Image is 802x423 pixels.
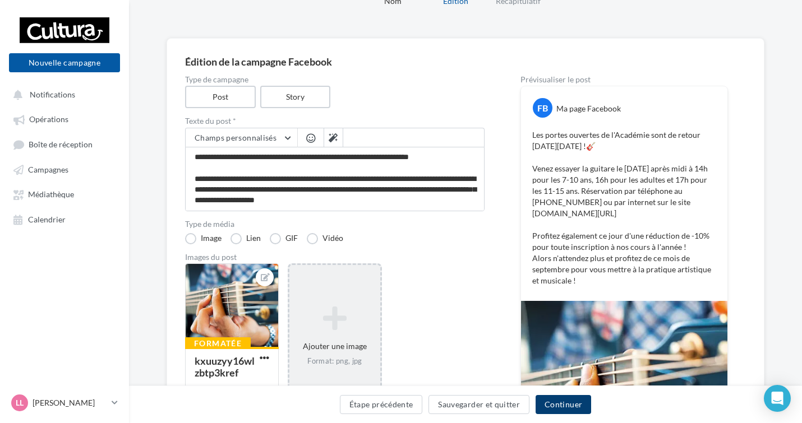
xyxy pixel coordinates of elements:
[185,86,256,108] label: Post
[29,140,93,149] span: Boîte de réception
[7,134,122,155] a: Boîte de réception
[231,233,261,244] label: Lien
[28,165,68,174] span: Campagnes
[260,86,331,108] label: Story
[28,190,74,199] span: Médiathèque
[186,128,297,147] button: Champs personnalisés
[270,233,298,244] label: GIF
[556,103,621,114] div: Ma page Facebook
[185,220,485,228] label: Type de média
[532,129,716,286] p: Les portes ouvertes de l'Académie sont de retour [DATE][DATE] !🎸 Venez essayer la guitare le [DAT...
[16,397,24,408] span: LL
[7,209,122,229] a: Calendrier
[307,233,343,244] label: Vidéo
[428,395,529,414] button: Sauvegarder et quitter
[185,57,746,67] div: Édition de la campagne Facebook
[185,337,251,350] div: Formatée
[30,90,75,99] span: Notifications
[536,395,591,414] button: Continuer
[7,184,122,204] a: Médiathèque
[520,76,728,83] div: Prévisualiser le post
[185,253,485,261] div: Images du post
[33,397,107,408] p: [PERSON_NAME]
[185,76,485,83] label: Type de campagne
[7,109,122,129] a: Opérations
[185,233,222,244] label: Image
[185,117,485,125] label: Texte du post *
[29,115,68,124] span: Opérations
[533,98,552,118] div: FB
[7,84,118,104] button: Notifications
[7,159,122,179] a: Campagnes
[764,385,791,412] div: Open Intercom Messenger
[195,133,276,142] span: Champs personnalisés
[28,215,66,224] span: Calendrier
[9,392,120,413] a: LL [PERSON_NAME]
[340,395,423,414] button: Étape précédente
[195,355,255,379] div: kxuuzyy16wlzbtp3kref
[9,53,120,72] button: Nouvelle campagne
